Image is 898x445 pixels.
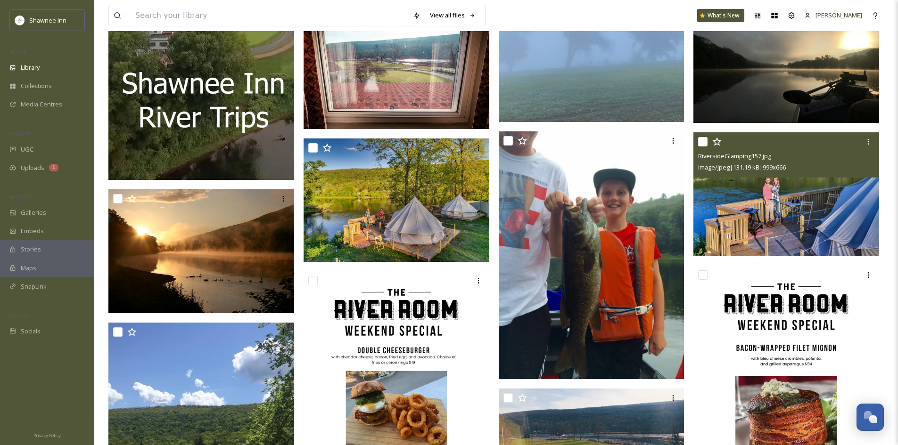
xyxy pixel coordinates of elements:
span: Embeds [21,227,44,235]
img: MONSTER RIVER BASS.JPG [499,131,684,379]
span: Stories [21,245,41,254]
img: RVQ River View.jpg [304,5,489,129]
div: 1 [49,164,58,171]
span: SOCIALS [9,312,28,319]
span: Media Centres [21,100,62,109]
span: [PERSON_NAME] [816,11,862,19]
span: Socials [21,327,41,336]
span: SnapLink [21,282,47,291]
a: Privacy Policy [33,429,61,440]
span: Galleries [21,208,46,217]
a: [PERSON_NAME] [800,6,867,24]
span: Uploads [21,163,44,172]
button: Open Chat [857,404,884,431]
span: UGC [21,145,33,154]
span: COLLECT [9,130,30,138]
span: image/jpeg | 131.19 kB | 999 x 666 [698,163,786,171]
span: Maps [21,264,36,273]
img: shawnee-300x300.jpg [15,16,25,25]
a: View all files [425,6,480,24]
a: What's New [697,9,744,22]
span: Shawnee Inn [29,16,66,24]
img: RiversideGlamping147.jpg [304,138,489,262]
span: MEDIA [9,49,26,56]
span: Privacy Policy [33,432,61,438]
span: WIDGETS [9,194,31,201]
input: Search your library [131,5,408,26]
img: RiversideGlamping157.jpg [693,132,879,256]
span: Collections [21,81,52,90]
span: Library [21,63,40,72]
span: RiversideGlamping157.jpg [698,152,771,160]
img: DELRIVER_3521PhotoByMattSiptroth.jpg [108,189,294,313]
